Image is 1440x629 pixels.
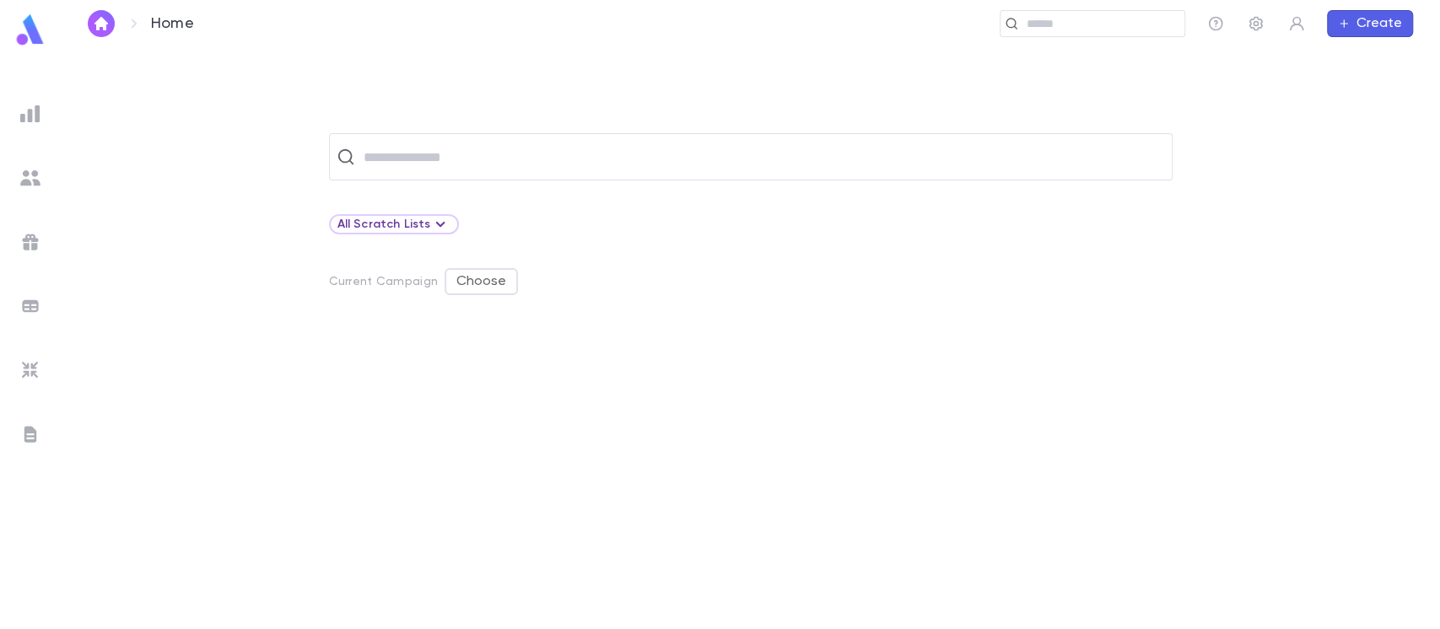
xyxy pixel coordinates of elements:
p: Current Campaign [329,275,438,288]
img: logo [13,13,47,46]
button: Choose [445,268,518,295]
img: home_white.a664292cf8c1dea59945f0da9f25487c.svg [91,17,111,30]
img: imports_grey.530a8a0e642e233f2baf0ef88e8c9fcb.svg [20,360,40,380]
img: reports_grey.c525e4749d1bce6a11f5fe2a8de1b229.svg [20,104,40,124]
button: Create [1327,10,1413,37]
img: students_grey.60c7aba0da46da39d6d829b817ac14fc.svg [20,168,40,188]
img: letters_grey.7941b92b52307dd3b8a917253454ce1c.svg [20,424,40,444]
img: batches_grey.339ca447c9d9533ef1741baa751efc33.svg [20,296,40,316]
div: All Scratch Lists [337,214,451,234]
div: All Scratch Lists [329,214,460,234]
img: campaigns_grey.99e729a5f7ee94e3726e6486bddda8f1.svg [20,232,40,252]
p: Home [151,14,194,33]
